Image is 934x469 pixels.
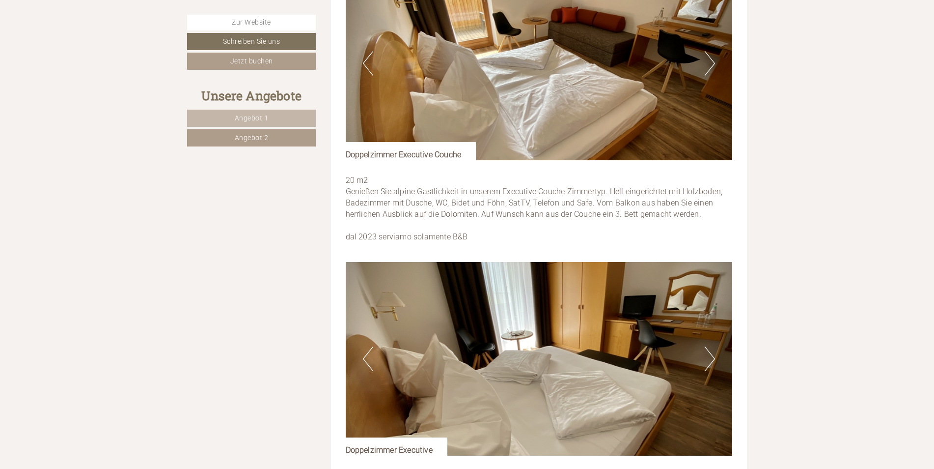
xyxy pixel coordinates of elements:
span: Angebot 2 [235,134,269,142]
a: Zur Website [187,15,316,30]
button: Previous [363,347,373,371]
a: Schreiben Sie uns [187,33,316,50]
div: Doppelzimmer Executive [346,438,447,456]
img: image [346,262,733,456]
div: Guten Tag, wie können wir Ihnen helfen? [8,27,163,57]
div: Doppelzimmer Executive Couche [346,142,476,161]
div: Unsere Angebote [187,87,316,105]
span: Angebot 1 [235,114,269,122]
div: Sonntag [169,8,217,25]
small: 13:33 [15,48,158,55]
button: Next [705,51,715,76]
button: Senden [332,259,387,276]
button: Previous [363,51,373,76]
a: Jetzt buchen [187,53,316,70]
p: 20 m2 Genießen Sie alpine Gastlichkeit in unserem Executive Couche Zimmertyp. Hell eingerichtet m... [346,175,733,242]
button: Next [705,347,715,371]
div: Hotel Simpaty [15,29,158,37]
